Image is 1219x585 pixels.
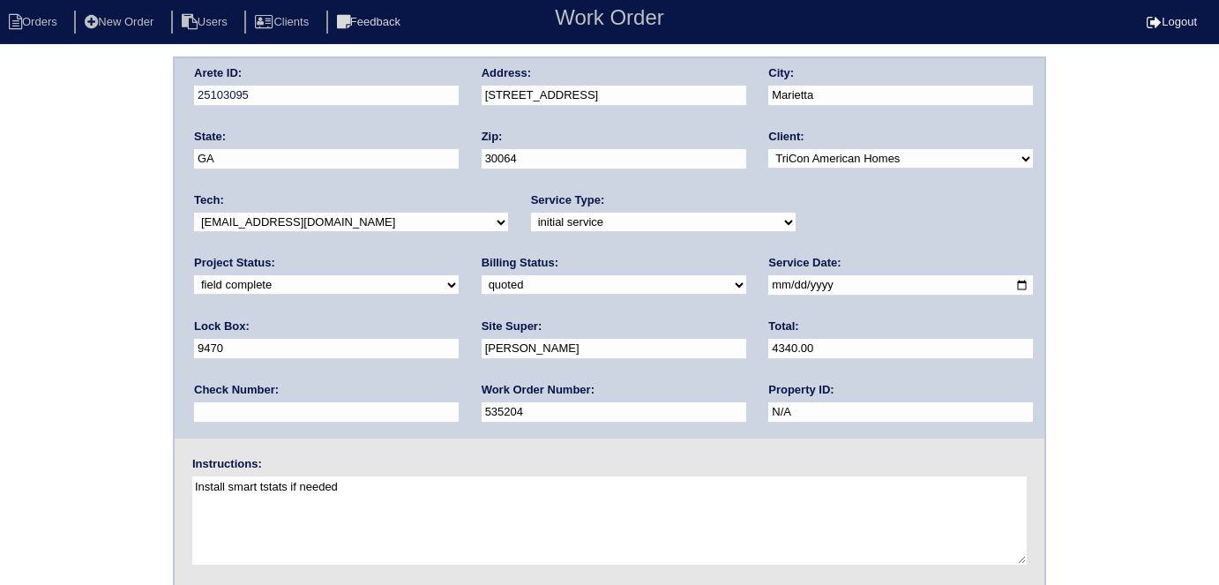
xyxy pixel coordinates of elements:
[326,11,415,34] li: Feedback
[244,15,323,28] a: Clients
[194,65,242,81] label: Arete ID:
[768,129,804,145] label: Client:
[192,456,262,472] label: Instructions:
[244,11,323,34] li: Clients
[482,65,531,81] label: Address:
[194,192,224,208] label: Tech:
[482,382,595,398] label: Work Order Number:
[194,319,250,334] label: Lock Box:
[194,255,275,271] label: Project Status:
[1147,15,1197,28] a: Logout
[768,65,794,81] label: City:
[768,382,834,398] label: Property ID:
[531,192,605,208] label: Service Type:
[482,319,542,334] label: Site Super:
[194,129,226,145] label: State:
[482,129,503,145] label: Zip:
[74,11,168,34] li: New Order
[194,382,279,398] label: Check Number:
[74,15,168,28] a: New Order
[171,11,242,34] li: Users
[192,476,1027,565] textarea: Install smart tstats if needed
[482,255,558,271] label: Billing Status:
[768,319,798,334] label: Total:
[768,255,841,271] label: Service Date:
[171,15,242,28] a: Users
